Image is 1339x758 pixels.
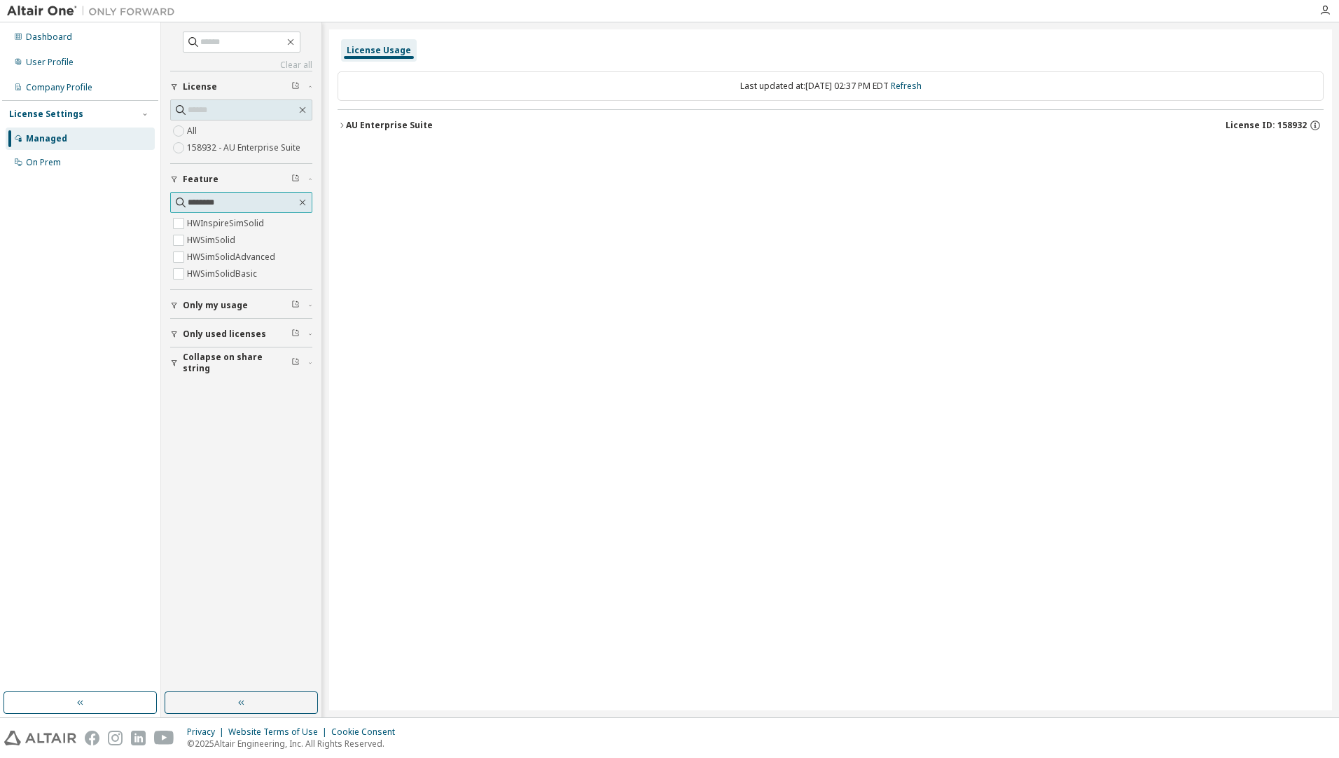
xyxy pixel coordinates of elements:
label: All [187,123,200,139]
img: facebook.svg [85,731,99,745]
span: Clear filter [291,357,300,368]
button: Only my usage [170,290,312,321]
span: License ID: 158932 [1226,120,1307,131]
img: altair_logo.svg [4,731,76,745]
div: License Settings [9,109,83,120]
label: HWSimSolidBasic [187,266,260,282]
span: Only used licenses [183,329,266,340]
div: Website Terms of Use [228,726,331,738]
span: Feature [183,174,218,185]
span: Only my usage [183,300,248,311]
span: Collapse on share string [183,352,291,374]
span: License [183,81,217,92]
button: License [170,71,312,102]
label: HWInspireSimSolid [187,215,267,232]
div: Dashboard [26,32,72,43]
img: youtube.svg [154,731,174,745]
img: instagram.svg [108,731,123,745]
div: Last updated at: [DATE] 02:37 PM EDT [338,71,1324,101]
button: Only used licenses [170,319,312,350]
label: HWSimSolidAdvanced [187,249,278,266]
div: Privacy [187,726,228,738]
button: Feature [170,164,312,195]
img: Altair One [7,4,182,18]
span: Clear filter [291,329,300,340]
div: Company Profile [26,82,92,93]
span: Clear filter [291,81,300,92]
div: License Usage [347,45,411,56]
p: © 2025 Altair Engineering, Inc. All Rights Reserved. [187,738,403,750]
span: Clear filter [291,174,300,185]
button: AU Enterprise SuiteLicense ID: 158932 [338,110,1324,141]
a: Refresh [891,80,922,92]
div: Managed [26,133,67,144]
div: AU Enterprise Suite [346,120,433,131]
button: Collapse on share string [170,347,312,378]
span: Clear filter [291,300,300,311]
label: HWSimSolid [187,232,238,249]
a: Clear all [170,60,312,71]
label: 158932 - AU Enterprise Suite [187,139,303,156]
div: User Profile [26,57,74,68]
div: On Prem [26,157,61,168]
div: Cookie Consent [331,726,403,738]
img: linkedin.svg [131,731,146,745]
